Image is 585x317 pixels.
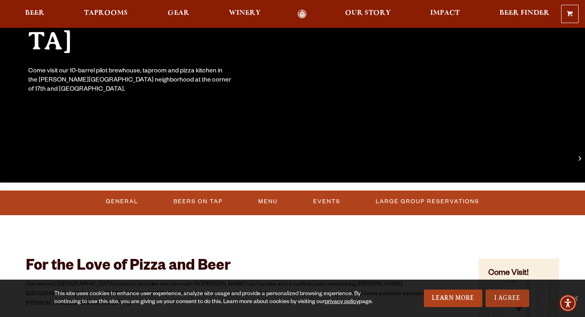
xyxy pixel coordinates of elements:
a: Large Group Reservations [372,193,482,211]
a: Events [310,193,343,211]
span: Winery [229,10,261,16]
a: Beers On Tap [170,193,226,211]
a: Our Story [340,10,396,19]
a: Odell Home [287,10,317,19]
div: Accessibility Menu [559,294,577,312]
h4: Come Visit! [488,268,550,280]
span: Beer [25,10,45,16]
span: Our Story [345,10,391,16]
h2: For the Love of Pizza and Beer [26,259,459,276]
a: privacy policy [325,299,359,305]
a: Impact [425,10,465,19]
a: General [103,193,141,211]
a: Taprooms [79,10,133,19]
a: Winery [224,10,266,19]
a: Menu [255,193,281,211]
a: Beer [20,10,50,19]
a: Gear [162,10,195,19]
a: Learn More [424,290,482,307]
span: Gear [168,10,189,16]
div: This site uses cookies to enhance user experience, analyze site usage and provide a personalized ... [54,290,381,306]
a: I Agree [486,290,529,307]
span: Impact [430,10,460,16]
span: Beer Finder [499,10,550,16]
a: Beer Finder [494,10,555,19]
div: Come visit our 10-barrel pilot brewhouse, taproom and pizza kitchen in the [PERSON_NAME][GEOGRAPH... [28,67,232,95]
span: Taprooms [84,10,128,16]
